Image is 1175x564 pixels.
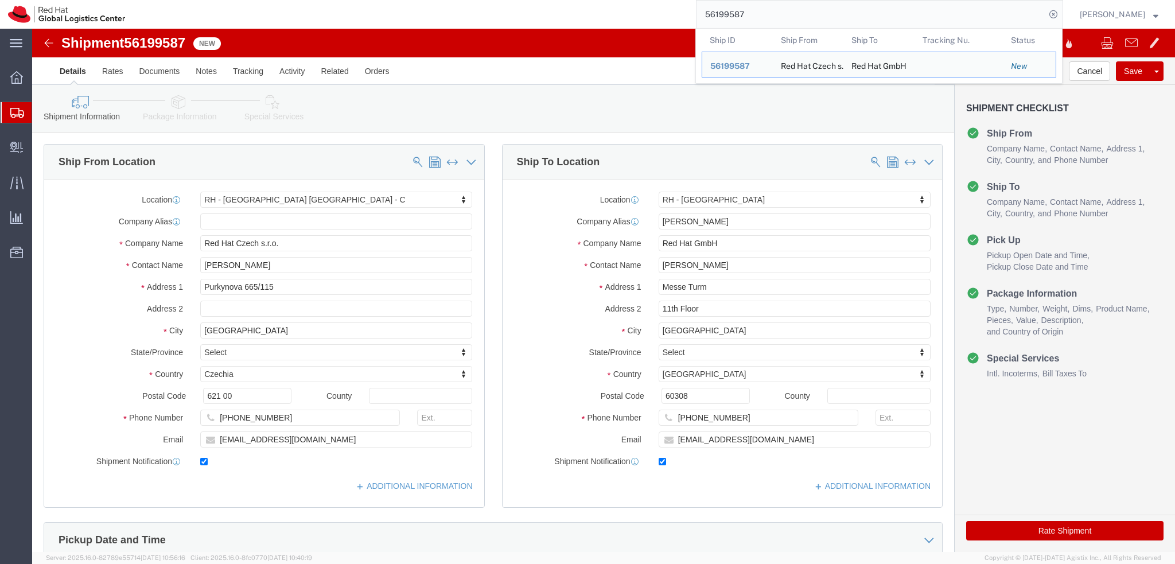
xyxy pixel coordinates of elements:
iframe: FS Legacy Container [32,29,1175,552]
table: Search Results [702,29,1062,83]
div: New [1011,60,1048,72]
th: Ship To [843,29,915,52]
span: Filip Moravec [1080,8,1145,21]
div: 56199587 [710,60,765,72]
img: logo [8,6,125,23]
th: Status [1003,29,1056,52]
th: Ship From [773,29,844,52]
span: 56199587 [710,61,750,71]
span: Client: 2025.16.0-8fc0770 [190,554,312,561]
input: Search for shipment number, reference number [697,1,1045,28]
span: Copyright © [DATE]-[DATE] Agistix Inc., All Rights Reserved [985,553,1161,563]
button: [PERSON_NAME] [1079,7,1159,21]
th: Ship ID [702,29,773,52]
span: [DATE] 10:56:16 [141,554,185,561]
span: Server: 2025.16.0-82789e55714 [46,554,185,561]
div: Red Hat Czech s.r.o. [781,52,836,77]
span: [DATE] 10:40:19 [267,554,312,561]
div: Red Hat GmbH [851,52,906,77]
th: Tracking Nu. [915,29,1003,52]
